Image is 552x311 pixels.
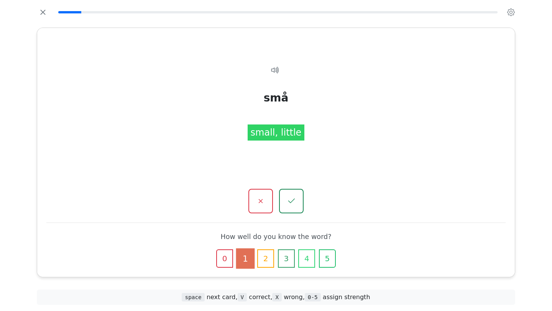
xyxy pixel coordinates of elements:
[182,293,204,301] span: space
[238,293,247,301] span: V
[248,124,305,141] div: small, little
[236,249,254,269] button: 1
[53,232,499,242] div: How well do you know the word?
[278,249,295,268] button: 3
[182,293,370,301] span: next card , correct , wrong , assign strength
[272,293,282,301] span: X
[319,249,336,268] button: 5
[325,253,330,264] span: 5
[257,249,274,268] button: 2
[264,90,289,106] div: små
[298,249,315,268] button: 4
[216,249,233,268] button: 0
[305,293,321,301] span: 0-5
